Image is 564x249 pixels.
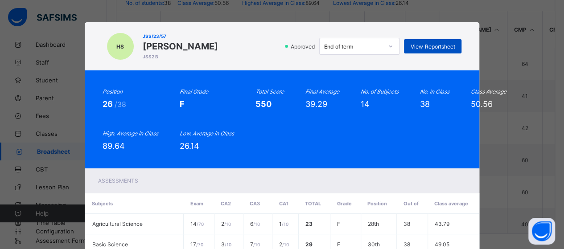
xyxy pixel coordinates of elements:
[92,220,143,227] span: Agricultural Science
[255,88,284,95] i: Total Score
[190,200,203,207] span: Exam
[221,200,231,207] span: CA2
[255,99,272,109] span: 550
[337,200,352,207] span: Grade
[143,54,218,59] span: JSS2 B
[103,99,115,109] span: 26
[420,88,449,95] i: No. in Class
[305,241,313,248] span: 29
[253,221,260,227] span: / 10
[403,241,410,248] span: 38
[403,220,410,227] span: 38
[116,43,124,50] span: HS
[471,99,493,109] span: 50.56
[92,200,113,207] span: Subjects
[103,130,158,137] i: High. Average in Class
[224,221,231,227] span: / 10
[225,242,231,247] span: / 10
[305,220,313,227] span: 23
[367,200,387,207] span: Position
[403,200,419,207] span: Out of
[196,242,203,247] span: / 70
[290,43,317,50] span: Approved
[103,141,125,151] span: 89.64
[221,220,231,227] span: 2
[143,33,218,39] span: JSS/23/57
[434,200,468,207] span: Class average
[250,200,260,207] span: CA3
[221,241,231,248] span: 3
[197,221,204,227] span: / 70
[435,241,449,248] span: 49.05
[337,220,340,227] span: F
[180,88,208,95] i: Final Grade
[324,43,383,50] div: End of term
[250,241,260,248] span: 7
[435,220,449,227] span: 43.79
[250,220,260,227] span: 6
[528,218,555,245] button: Open asap
[411,43,455,50] span: View Reportsheet
[180,99,185,109] span: F
[361,99,370,109] span: 14
[305,99,327,109] span: 39.29
[361,88,399,95] i: No. of Subjects
[305,200,321,207] span: Total
[279,200,288,207] span: CA1
[98,177,138,184] span: Assessments
[115,100,126,109] span: /38
[253,242,260,247] span: / 10
[282,221,288,227] span: / 10
[180,141,199,151] span: 26.14
[103,88,123,95] i: Position
[305,88,339,95] i: Final Average
[368,241,380,248] span: 30th
[143,41,218,52] span: [PERSON_NAME]
[471,88,506,95] i: Class Average
[282,242,289,247] span: / 10
[190,220,204,227] span: 14
[337,241,340,248] span: F
[279,241,289,248] span: 2
[420,99,430,109] span: 38
[180,130,234,137] i: Low. Average in Class
[92,241,128,248] span: Basic Science
[279,220,288,227] span: 1
[368,220,379,227] span: 28th
[190,241,203,248] span: 17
